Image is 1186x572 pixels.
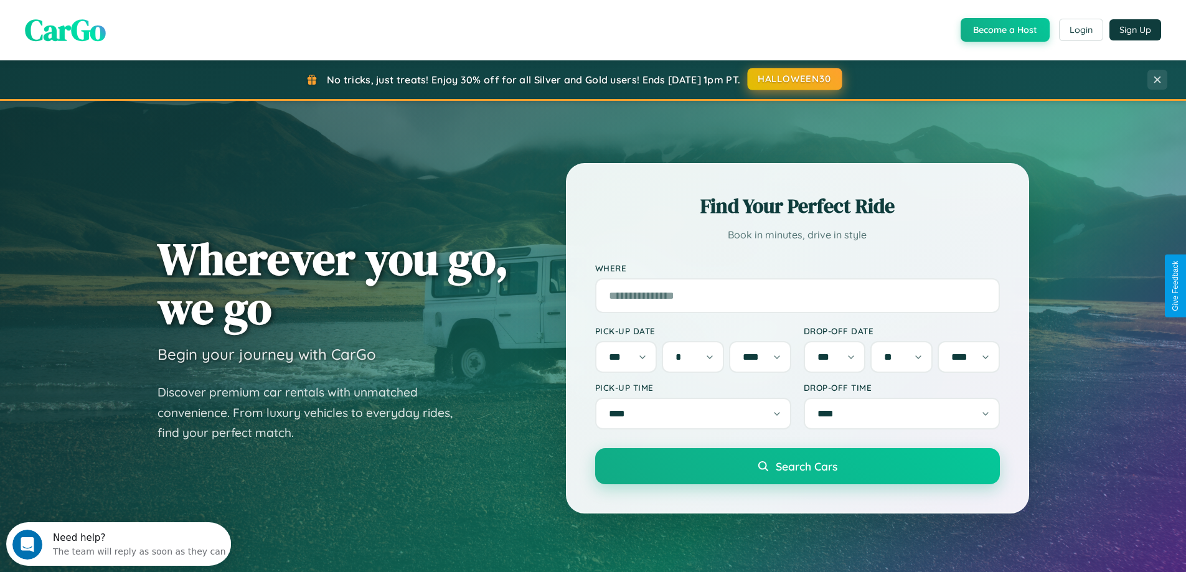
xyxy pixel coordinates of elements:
[595,326,791,336] label: Pick-up Date
[804,326,1000,336] label: Drop-off Date
[595,448,1000,484] button: Search Cars
[5,5,232,39] div: Open Intercom Messenger
[158,345,376,363] h3: Begin your journey with CarGo
[595,226,1000,244] p: Book in minutes, drive in style
[961,18,1050,42] button: Become a Host
[1059,19,1103,41] button: Login
[25,9,106,50] span: CarGo
[595,192,1000,220] h2: Find Your Perfect Ride
[804,382,1000,393] label: Drop-off Time
[1171,261,1180,311] div: Give Feedback
[327,73,740,86] span: No tricks, just treats! Enjoy 30% off for all Silver and Gold users! Ends [DATE] 1pm PT.
[158,234,509,332] h1: Wherever you go, we go
[47,11,220,21] div: Need help?
[595,263,1000,273] label: Where
[6,522,231,566] iframe: Intercom live chat discovery launcher
[1109,19,1161,40] button: Sign Up
[776,459,837,473] span: Search Cars
[158,382,469,443] p: Discover premium car rentals with unmatched convenience. From luxury vehicles to everyday rides, ...
[47,21,220,34] div: The team will reply as soon as they can
[595,382,791,393] label: Pick-up Time
[748,68,842,90] button: HALLOWEEN30
[12,530,42,560] iframe: Intercom live chat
